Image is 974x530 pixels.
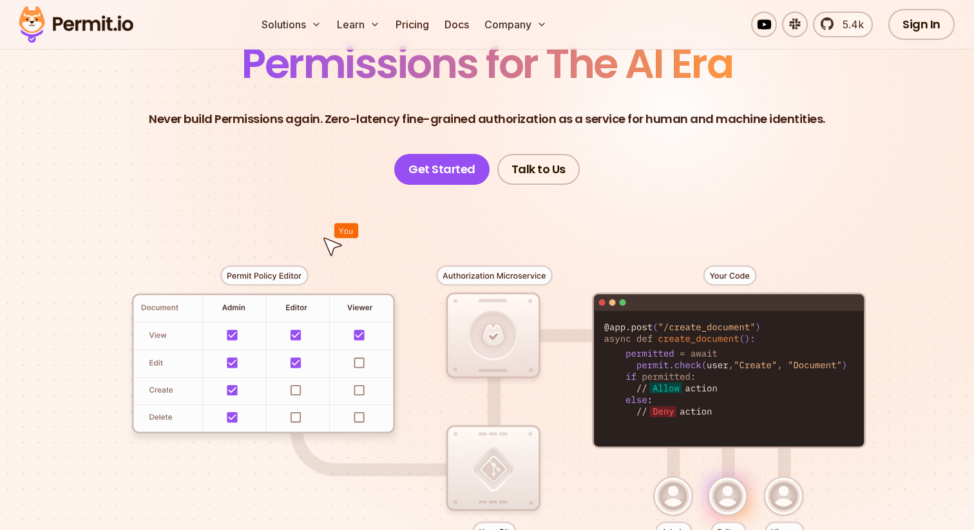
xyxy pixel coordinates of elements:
a: Sign In [888,9,955,40]
button: Solutions [256,12,327,37]
a: 5.4k [813,12,873,37]
img: Permit logo [13,3,139,46]
p: Never build Permissions again. Zero-latency fine-grained authorization as a service for human and... [149,110,825,128]
a: Talk to Us [497,154,580,185]
a: Get Started [394,154,490,185]
a: Docs [439,12,474,37]
span: Permissions for The AI Era [242,35,732,92]
button: Company [479,12,552,37]
a: Pricing [390,12,434,37]
span: 5.4k [835,17,864,32]
button: Learn [332,12,385,37]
